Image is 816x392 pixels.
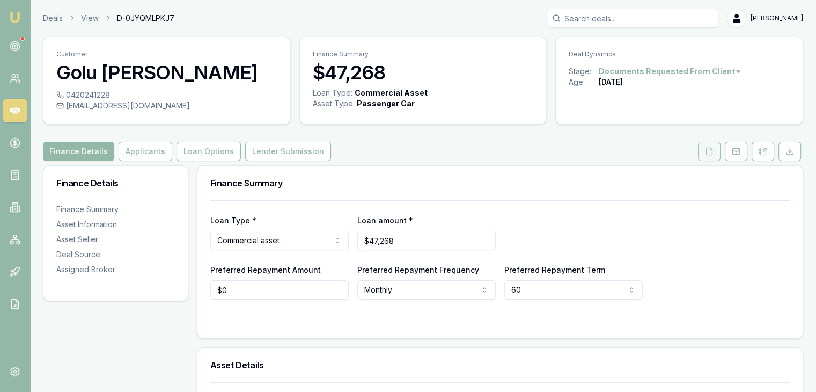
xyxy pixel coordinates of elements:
[569,66,599,77] div: Stage:
[313,98,355,109] div: Asset Type :
[116,142,174,161] a: Applicants
[56,204,175,215] div: Finance Summary
[9,11,21,24] img: emu-icon-u.png
[56,50,277,59] p: Customer
[313,88,352,98] div: Loan Type:
[357,216,413,225] label: Loan amount *
[56,100,277,111] div: [EMAIL_ADDRESS][DOMAIN_NAME]
[174,142,243,161] a: Loan Options
[599,77,623,88] div: [DATE]
[56,90,277,100] div: 0420241228
[117,13,174,24] span: D-0JYQMLPKJ7
[547,9,718,28] input: Search deals
[210,361,790,369] h3: Asset Details
[569,77,599,88] div: Age:
[43,142,116,161] a: Finance Details
[245,142,331,161] button: Lender Submission
[81,13,99,24] a: View
[56,249,175,260] div: Deal Source
[56,62,277,83] h3: Golu [PERSON_NAME]
[56,234,175,245] div: Asset Seller
[569,50,790,59] p: Deal Dynamics
[313,62,534,83] h3: $47,268
[357,231,496,250] input: $
[56,179,175,187] h3: Finance Details
[751,14,803,23] span: [PERSON_NAME]
[210,280,349,300] input: $
[599,66,742,77] button: Documents Requested From Client
[357,98,415,109] div: Passenger Car
[56,264,175,275] div: Assigned Broker
[119,142,172,161] button: Applicants
[210,179,790,187] h3: Finance Summary
[56,219,175,230] div: Asset Information
[210,216,256,225] label: Loan Type *
[243,142,333,161] a: Lender Submission
[357,265,479,274] label: Preferred Repayment Frequency
[177,142,241,161] button: Loan Options
[210,265,321,274] label: Preferred Repayment Amount
[43,13,63,24] a: Deals
[313,50,534,59] p: Finance Summary
[43,13,174,24] nav: breadcrumb
[43,142,114,161] button: Finance Details
[355,88,428,98] div: Commercial Asset
[504,265,605,274] label: Preferred Repayment Term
